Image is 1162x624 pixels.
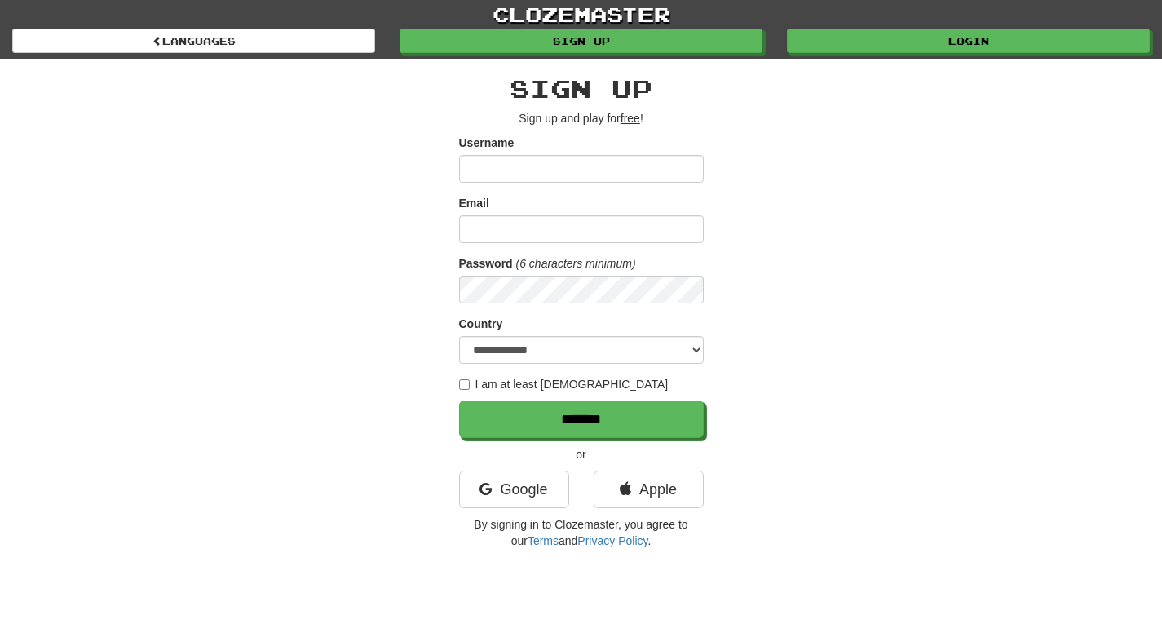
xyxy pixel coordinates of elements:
[459,376,669,392] label: I am at least [DEMOGRAPHIC_DATA]
[459,135,515,151] label: Username
[459,446,704,462] p: or
[459,255,513,272] label: Password
[459,316,503,332] label: Country
[459,110,704,126] p: Sign up and play for !
[594,471,704,508] a: Apple
[528,534,559,547] a: Terms
[621,112,640,125] u: free
[787,29,1150,53] a: Login
[459,471,569,508] a: Google
[459,516,704,549] p: By signing in to Clozemaster, you agree to our and .
[12,29,375,53] a: Languages
[516,257,636,270] em: (6 characters minimum)
[459,379,470,390] input: I am at least [DEMOGRAPHIC_DATA]
[400,29,762,53] a: Sign up
[577,534,647,547] a: Privacy Policy
[459,75,704,102] h2: Sign up
[459,195,489,211] label: Email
